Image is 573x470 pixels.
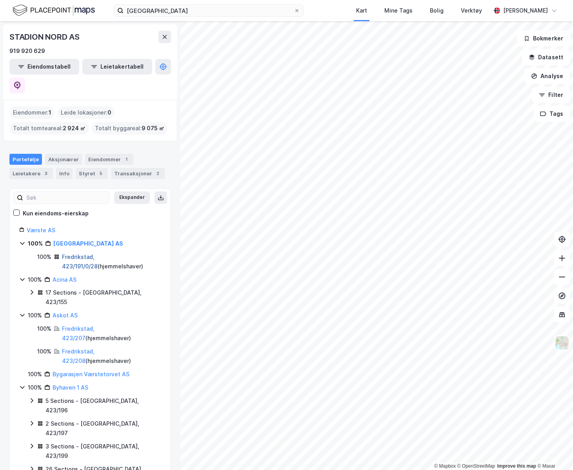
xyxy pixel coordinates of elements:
button: Filter [532,87,570,103]
div: Aksjonærer [45,154,82,165]
a: Fredrikstad, 423/207 [62,325,95,341]
div: [PERSON_NAME] [503,6,548,15]
div: Totalt byggareal : [92,122,167,135]
span: 0 [107,108,111,117]
button: Datasett [522,49,570,65]
button: Tags [533,106,570,122]
a: Byhaven 1 AS [53,384,88,391]
a: Værste AS [27,227,55,233]
div: 5 Sections - [GEOGRAPHIC_DATA], 423/196 [45,396,161,415]
div: 100% [28,383,42,392]
div: Leietakere [9,168,53,179]
div: Portefølje [9,154,42,165]
div: Leide lokasjoner : [58,106,115,119]
button: Eiendomstabell [9,59,79,75]
button: Bokmerker [517,31,570,46]
a: Bygarasjen Værstetorvet AS [53,371,129,377]
button: Leietakertabell [82,59,152,75]
div: 100% [28,239,43,248]
iframe: Chat Widget [534,432,573,470]
div: Eiendommer [85,154,133,165]
button: Ekspander [114,191,150,204]
div: 100% [28,275,42,284]
div: Styret [76,168,108,179]
a: OpenStreetMap [457,463,495,469]
a: Fredrikstad, 423/208 [62,348,95,364]
div: STADION NORD AS [9,31,81,43]
span: 2 924 ㎡ [63,124,85,133]
div: Verktøy [461,6,482,15]
div: 2 [154,169,162,177]
input: Søk [23,192,109,204]
div: Kart [356,6,367,15]
img: Z [555,335,569,350]
div: Eiendommer : [10,106,55,119]
div: 3 [42,169,50,177]
div: Mine Tags [384,6,413,15]
div: 100% [28,311,42,320]
div: 17 Sections - [GEOGRAPHIC_DATA], 423/155 [45,288,161,307]
span: 1 [49,108,51,117]
a: Acina AS [53,276,76,283]
img: logo.f888ab2527a4732fd821a326f86c7f29.svg [13,4,95,17]
a: Mapbox [434,463,456,469]
span: 9 075 ㎡ [142,124,164,133]
a: Fredrikstad, 423/191/0/28 [62,253,98,270]
div: 100% [37,252,51,262]
div: 100% [37,347,51,356]
button: Analyse [524,68,570,84]
div: 1 [122,155,130,163]
div: 919 920 629 [9,46,45,56]
a: Improve this map [497,463,536,469]
div: 2 Sections - [GEOGRAPHIC_DATA], 423/197 [45,419,161,438]
div: 100% [28,370,42,379]
div: ( hjemmelshaver ) [62,324,161,343]
div: Bolig [430,6,444,15]
a: Askot AS [53,312,78,319]
div: Totalt tomteareal : [10,122,89,135]
div: Kun eiendoms-eierskap [23,209,89,218]
div: ( hjemmelshaver ) [62,347,161,366]
div: Transaksjoner [111,168,165,179]
a: [GEOGRAPHIC_DATA] AS [53,240,123,247]
div: ( hjemmelshaver ) [62,252,161,271]
div: 3 Sections - [GEOGRAPHIC_DATA], 423/199 [45,442,161,461]
div: 100% [37,324,51,333]
div: Info [56,168,73,179]
div: 5 [97,169,105,177]
input: Søk på adresse, matrikkel, gårdeiere, leietakere eller personer [124,5,294,16]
